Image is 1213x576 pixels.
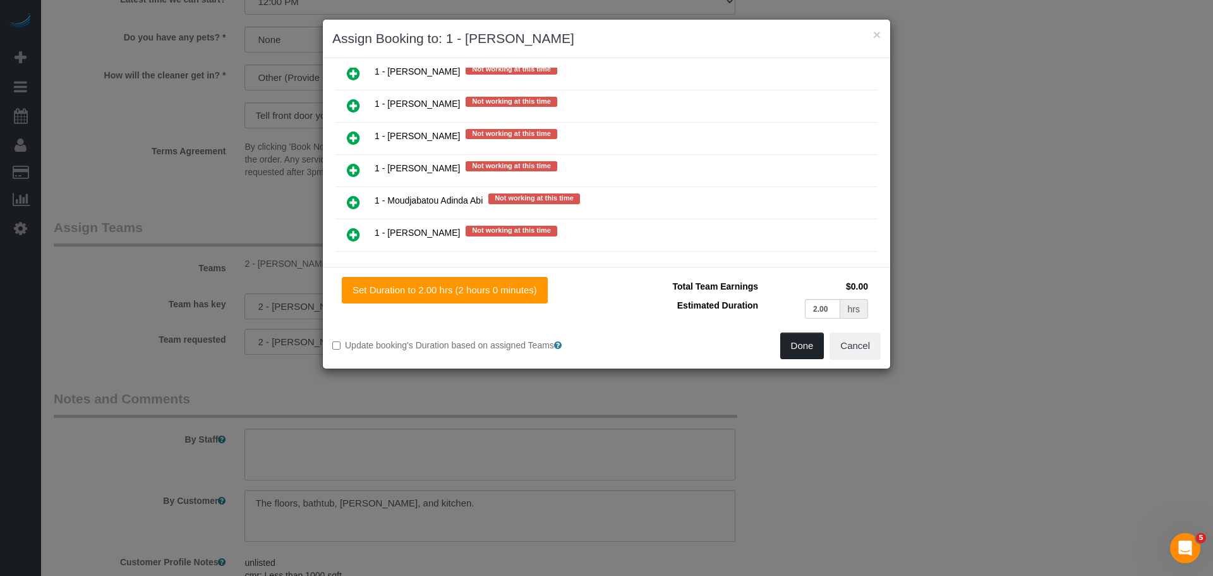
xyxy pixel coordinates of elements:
[375,163,460,173] span: 1 - [PERSON_NAME]
[332,339,597,352] label: Update booking's Duration based on assigned Teams
[761,277,871,296] td: $0.00
[375,228,460,238] span: 1 - [PERSON_NAME]
[375,99,460,109] span: 1 - [PERSON_NAME]
[466,97,557,107] span: Not working at this time
[1196,533,1206,543] span: 5
[332,29,881,48] h3: Assign Booking to: 1 - [PERSON_NAME]
[375,196,483,206] span: 1 - Moudjabatou Adinda Abi
[616,277,761,296] td: Total Team Earnings
[780,333,824,359] button: Done
[677,300,758,310] span: Estimated Duration
[840,299,868,319] div: hrs
[466,129,557,139] span: Not working at this time
[375,66,460,77] span: 1 - [PERSON_NAME]
[1170,533,1200,563] iframe: Intercom live chat
[332,341,341,350] input: Update booking's Duration based on assigned Teams
[375,131,460,141] span: 1 - [PERSON_NAME]
[466,226,557,236] span: Not working at this time
[830,333,881,359] button: Cancel
[466,64,557,75] span: Not working at this time
[466,161,557,171] span: Not working at this time
[873,28,881,41] button: ×
[488,193,580,204] span: Not working at this time
[342,277,548,303] button: Set Duration to 2.00 hrs (2 hours 0 minutes)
